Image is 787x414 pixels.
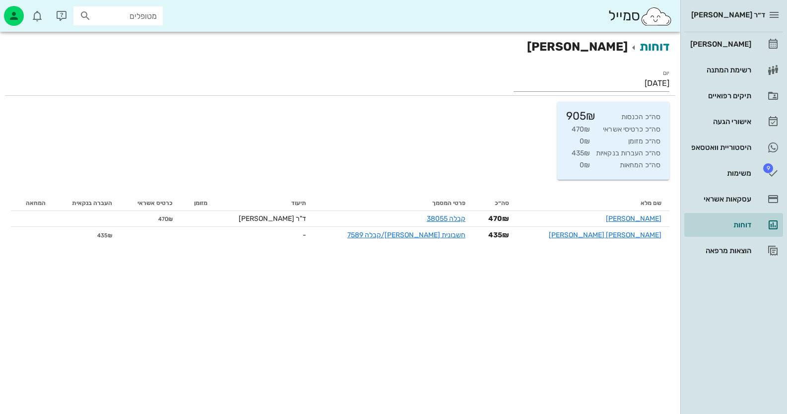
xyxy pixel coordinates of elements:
div: רשימת המתנה [688,66,751,74]
a: דוחות [640,40,669,54]
span: סה״כ [495,200,509,207]
th: העברה בנקאית [54,195,120,211]
a: [PERSON_NAME] [684,32,783,56]
a: [PERSON_NAME] [606,214,661,223]
a: חשבונית [PERSON_NAME]/קבלה 7589 [347,230,465,240]
strong: 470₪ [488,214,509,223]
th: שם מלא [517,195,669,211]
th: כרטיס אשראי [120,195,181,211]
span: תג [29,8,35,14]
th: המחאה [11,195,54,211]
span: המחאה [26,200,46,207]
span: העברה בנקאית [72,200,112,207]
span: - [303,231,306,239]
a: תגמשימות [684,161,783,185]
a: דוחות [684,213,783,237]
th: מזומן [181,195,215,211]
div: עסקאות אשראי [688,195,751,203]
td: סה״כ הכנסות [596,111,660,123]
small: 470₪ [158,216,173,222]
span: תיעוד [291,200,306,207]
div: סמייל [608,5,672,27]
div: [PERSON_NAME] [688,40,751,48]
span: שם מלא [641,200,661,207]
td: 0₪ [566,160,595,171]
div: דוחות [688,221,751,229]
th: סה״כ [473,195,517,211]
a: [PERSON_NAME] [PERSON_NAME] [549,231,661,239]
strong: 435₪ [488,231,509,239]
span: ד״ר [PERSON_NAME] [691,10,765,19]
label: יום [663,69,670,77]
a: קבלה 38055 [427,213,465,224]
div: היסטוריית וואטסאפ [688,143,751,151]
td: סה״כ המחאות [596,160,660,171]
th: תיעוד [215,195,314,211]
div: משימות [688,169,751,177]
th: פרטי המסמך [314,195,473,211]
a: עסקאות אשראי [684,187,783,211]
span: 905₪ [566,109,595,123]
td: סה״כ כרטיסי אשראי [596,124,660,135]
div: ד"ר [PERSON_NAME] [223,213,306,224]
span: כרטיס אשראי [137,200,173,207]
a: היסטוריית וואטסאפ [684,136,783,159]
td: 435₪ [566,148,595,159]
a: רשימת המתנה [684,58,783,82]
td: 0₪ [566,136,595,147]
h2: [PERSON_NAME] [11,38,669,56]
img: SmileCloud logo [640,6,672,26]
td: סה״כ מזומן [596,136,660,147]
div: תיקים רפואיים [688,92,751,100]
span: תג [763,163,773,173]
a: אישורי הגעה [684,110,783,134]
td: 470₪ [566,124,595,135]
td: סה״כ העברות בנקאיות [596,148,660,159]
a: הוצאות מרפאה [684,239,783,263]
div: הוצאות מרפאה [688,247,751,255]
small: 435₪ [97,232,112,239]
span: פרטי המסמך [432,200,465,207]
a: תיקים רפואיים [684,84,783,108]
div: אישורי הגעה [688,118,751,126]
span: מזומן [194,200,207,207]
